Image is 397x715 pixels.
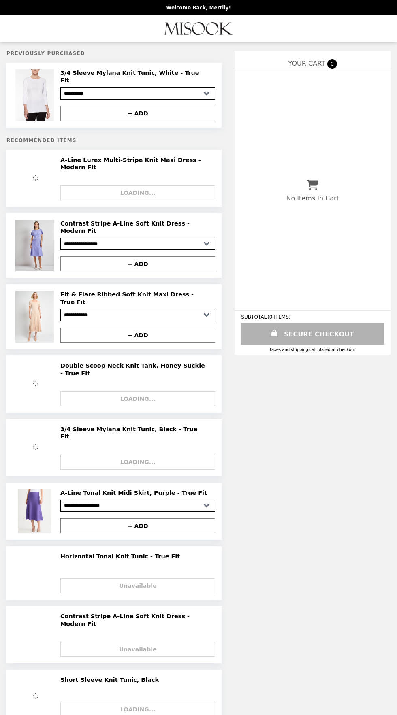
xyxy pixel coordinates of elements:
[267,314,290,320] span: ( 0 ITEMS )
[60,500,215,512] select: Select a product variant
[60,87,215,100] select: Select a product variant
[60,426,211,440] h2: 3/4 Sleeve Mylana Knit Tunic, Black - True Fit
[18,489,53,533] img: A-Line Tonal Knit Midi Skirt, Purple - True Fit
[288,60,325,67] span: YOUR CART
[6,138,222,143] h5: Recommended Items
[166,5,231,11] p: Welcome Back, Merrily!
[60,553,183,560] h2: Horizontal Tonal Knit Tunic - True Fit
[60,489,210,496] h2: A-Line Tonal Knit Midi Skirt, Purple - True Fit
[15,220,56,272] img: Contrast Stripe A-Line Soft Knit Dress - Modern Fit
[60,256,215,271] button: + ADD
[286,194,339,202] p: No Items In Cart
[164,20,233,37] img: Brand Logo
[60,613,211,628] h2: Contrast Stripe A-Line Soft Knit Dress - Modern Fit
[60,106,215,121] button: + ADD
[60,156,211,171] h2: A-Line Lurex Multi-Stripe Knit Maxi Dress - Modern Fit
[15,291,56,343] img: Fit & Flare Ribbed Soft Knit Maxi Dress - True Fit
[327,59,337,69] span: 0
[60,69,211,84] h2: 3/4 Sleeve Mylana Knit Tunic, White - True Fit
[60,309,215,321] select: Select a product variant
[6,51,222,56] h5: Previously Purchased
[60,518,215,533] button: + ADD
[241,347,384,352] div: Taxes and Shipping calculated at checkout
[241,314,267,320] span: SUBTOTAL
[60,328,215,343] button: + ADD
[60,291,211,306] h2: Fit & Flare Ribbed Soft Knit Maxi Dress - True Fit
[60,238,215,250] select: Select a product variant
[15,69,56,121] img: 3/4 Sleeve Mylana Knit Tunic, White - True Fit
[60,220,211,235] h2: Contrast Stripe A-Line Soft Knit Dress - Modern Fit
[60,676,162,683] h2: Short Sleeve Knit Tunic, Black
[60,362,211,377] h2: Double Scoop Neck Knit Tank, Honey Suckle - True Fit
